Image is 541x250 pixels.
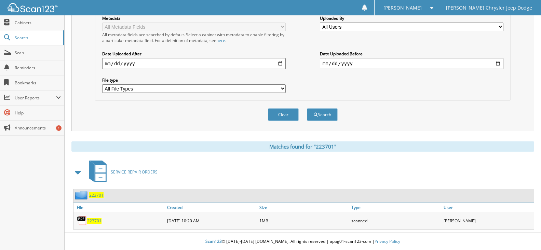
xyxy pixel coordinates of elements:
a: File [73,203,165,212]
input: start [102,58,286,69]
span: Reminders [15,65,61,71]
div: [PERSON_NAME] [442,214,534,227]
div: [DATE] 10:20 AM [165,214,257,227]
a: 223701 [87,218,102,224]
div: All metadata fields are searched by default. Select a cabinet with metadata to enable filtering b... [102,32,286,43]
span: Announcements [15,125,61,131]
span: [PERSON_NAME] [383,6,422,10]
a: here [216,38,225,43]
img: scan123-logo-white.svg [7,3,58,12]
span: Cabinets [15,20,61,26]
iframe: Chat Widget [507,217,541,250]
a: User [442,203,534,212]
span: Scan123 [205,238,222,244]
a: Type [350,203,442,212]
div: Matches found for "223701" [71,141,534,152]
label: Date Uploaded Before [320,51,504,57]
span: SERVICE REPAIR ORDERS [111,169,158,175]
label: File type [102,77,286,83]
div: © [DATE]-[DATE] [DOMAIN_NAME]. All rights reserved | appg01-scan123-com | [65,233,541,250]
a: 223701 [89,192,104,198]
span: Bookmarks [15,80,61,86]
a: Privacy Policy [375,238,400,244]
button: Clear [268,108,299,121]
label: Uploaded By [320,15,504,21]
a: Size [258,203,350,212]
img: PDF.png [77,216,87,226]
a: SERVICE REPAIR ORDERS [85,158,158,185]
div: 1 [56,125,62,131]
span: [PERSON_NAME] Chrysler Jeep Dodge [446,6,532,10]
label: Date Uploaded After [102,51,286,57]
span: Help [15,110,61,116]
input: end [320,58,504,69]
span: Scan [15,50,61,56]
span: Search [15,35,60,41]
div: scanned [350,214,442,227]
img: folder2.png [75,191,89,199]
a: Created [165,203,257,212]
span: User Reports [15,95,56,101]
label: Metadata [102,15,286,21]
button: Search [307,108,338,121]
div: 1MB [258,214,350,227]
